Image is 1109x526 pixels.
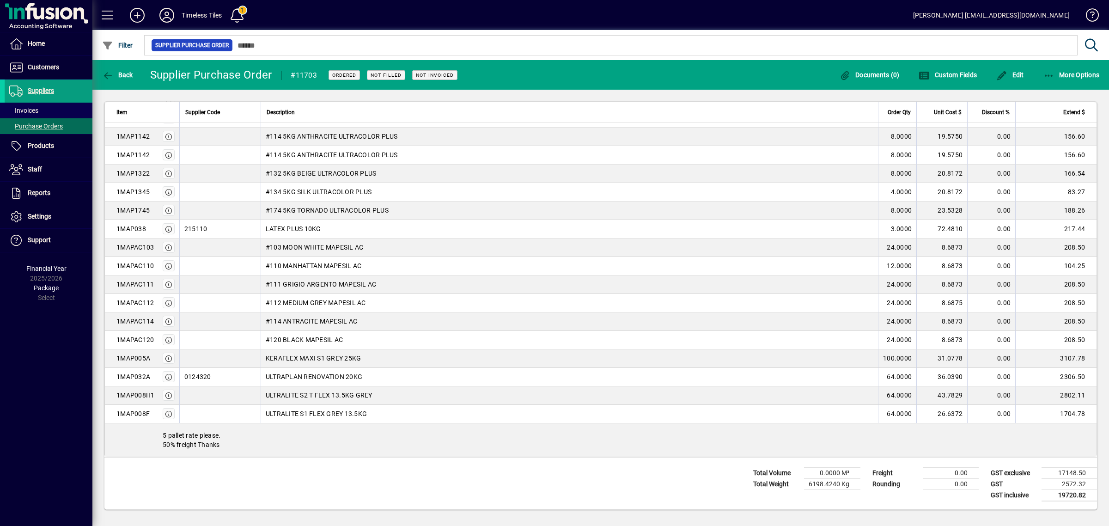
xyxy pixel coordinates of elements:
button: Add [122,7,152,24]
div: 1MAP005A [116,354,150,363]
div: 1MAP038 [116,224,146,233]
div: 5 pallet rate please. 50% freight Thanks [105,423,1097,457]
a: Staff [5,158,92,181]
span: #112 MEDIUM GREY MAPESIL AC [266,298,366,307]
span: Staff [28,165,42,173]
div: 1MAPAC110 [116,261,154,270]
div: 1MAP032A [116,372,150,381]
td: 208.50 [1015,312,1097,331]
td: 3.0000 [878,220,916,239]
span: KERAFLEX MAXI S1 GREY 25KG [266,354,361,363]
span: #132 5KG BEIGE ULTRACOLOR PLUS [266,169,377,178]
td: 36.0390 [916,368,967,386]
div: 1MAPAC111 [116,280,154,289]
div: 1MAPAC120 [116,335,154,344]
td: 0.00 [967,294,1015,312]
td: GST exclusive [986,467,1042,478]
div: 1MAP1142 [116,132,150,141]
td: 8.6873 [916,275,967,294]
span: Reports [28,189,50,196]
span: #120 BLACK MAPESIL AC [266,335,343,344]
td: 0.00 [967,331,1015,349]
td: 208.50 [1015,294,1097,312]
td: 64.0000 [878,405,916,423]
span: Home [28,40,45,47]
button: Edit [994,67,1026,83]
span: ULTRALITE S2 T FLEX 13.5KG GREY [266,391,372,400]
td: 0.00 [967,165,1015,183]
td: 0.00 [967,405,1015,423]
span: #114 5KG ANTHRACITE ULTRACOLOR PLUS [266,132,398,141]
div: 1MAP1345 [116,187,150,196]
td: 8.0000 [878,165,916,183]
span: LATEX PLUS 10KG [266,224,321,233]
td: 20.8172 [916,183,967,202]
a: Invoices [5,103,92,118]
div: 1MAPAC103 [116,243,154,252]
td: 64.0000 [878,386,916,405]
td: 8.6873 [916,312,967,331]
span: Products [28,142,54,149]
span: Support [28,236,51,244]
a: Knowledge Base [1079,2,1097,32]
td: 20.8172 [916,165,967,183]
td: 43.7829 [916,386,967,405]
span: #114 5KG ANTHRACITE ULTRACOLOR PLUS [266,150,398,159]
div: 1MAPAC112 [116,298,154,307]
td: 0.00 [967,257,1015,275]
span: Settings [28,213,51,220]
div: 1MAP008H1 [116,391,154,400]
td: 83.27 [1015,183,1097,202]
span: Documents (0) [840,71,900,79]
span: Package [34,284,59,292]
button: Custom Fields [916,67,979,83]
td: 0.00 [967,128,1015,146]
td: 208.50 [1015,275,1097,294]
a: Products [5,135,92,158]
td: 0.00 [967,312,1015,331]
td: 6198.4240 Kg [804,478,860,489]
td: GST [986,478,1042,489]
button: Filter [100,37,135,54]
td: GST inclusive [986,489,1042,501]
td: 8.0000 [878,128,916,146]
td: 208.50 [1015,331,1097,349]
span: Item [116,107,128,117]
td: 156.60 [1015,128,1097,146]
td: 17148.50 [1042,467,1097,478]
span: Invoices [9,107,38,114]
td: 215110 [179,220,261,239]
td: 19.5750 [916,146,967,165]
td: 0.00 [967,146,1015,165]
span: Ordered [332,72,356,78]
span: #114 ANTRACITE MAPESIL AC [266,317,357,326]
span: Back [102,71,133,79]
td: 0.00 [923,467,979,478]
td: 12.0000 [878,257,916,275]
span: Extend $ [1063,107,1085,117]
span: More Options [1043,71,1100,79]
span: Custom Fields [919,71,977,79]
td: 19.5750 [916,128,967,146]
span: Customers [28,63,59,71]
span: Edit [996,71,1024,79]
div: 1MAP1745 [116,206,150,215]
span: #174 5KG TORNADO ULTRACOLOR PLUS [266,206,389,215]
td: 217.44 [1015,220,1097,239]
td: 19720.82 [1042,489,1097,501]
td: 8.6875 [916,294,967,312]
td: 4.0000 [878,183,916,202]
td: 26.6372 [916,405,967,423]
td: 0.00 [967,368,1015,386]
span: Unit Cost $ [934,107,962,117]
td: Total Volume [749,467,804,478]
div: 1MAP008F [116,409,150,418]
button: Profile [152,7,182,24]
a: Settings [5,205,92,228]
button: Back [100,67,135,83]
span: ULTRAPLAN RENOVATION 20KG [266,372,362,381]
span: Supplier Code [185,107,220,117]
td: 8.0000 [878,146,916,165]
span: Order Qty [888,107,911,117]
div: 1MAP1142 [116,150,150,159]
